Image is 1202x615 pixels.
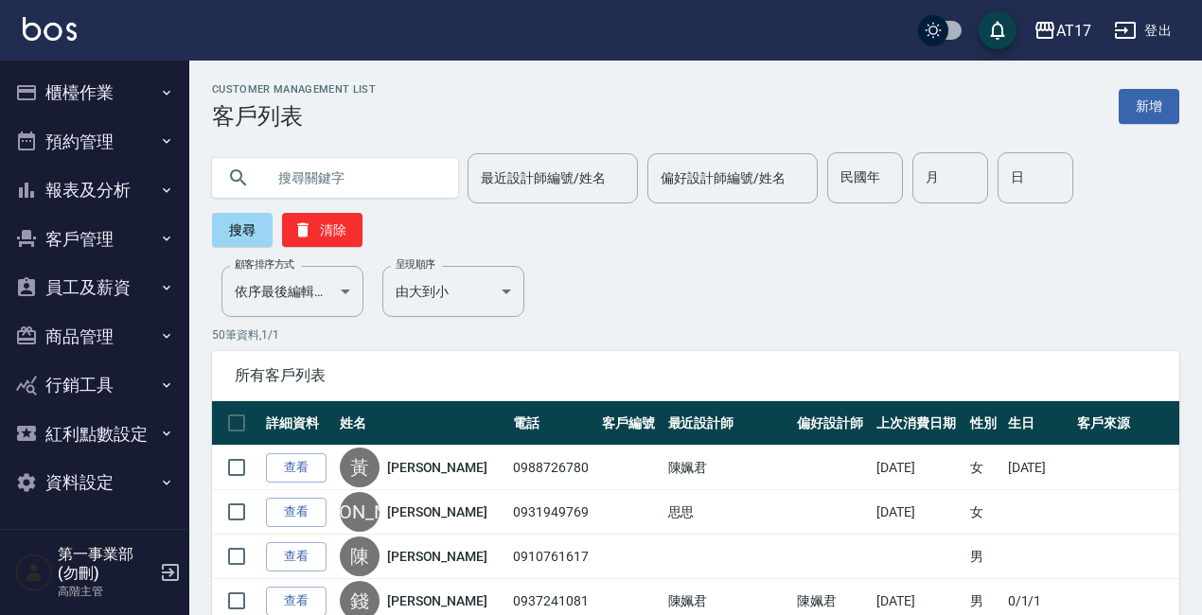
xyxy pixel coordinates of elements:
a: [PERSON_NAME] [387,547,487,566]
a: [PERSON_NAME] [387,591,487,610]
button: 商品管理 [8,312,182,361]
input: 搜尋關鍵字 [265,152,443,203]
th: 性別 [965,401,1003,446]
button: 預約管理 [8,117,182,167]
th: 詳細資料 [261,401,335,446]
p: 高階主管 [58,583,154,600]
button: 員工及薪資 [8,263,182,312]
th: 客戶編號 [597,401,663,446]
div: 陳 [340,536,380,576]
button: 櫃檯作業 [8,68,182,117]
div: 黃 [340,448,380,487]
img: Person [15,553,53,591]
div: AT17 [1056,19,1091,43]
h2: Customer Management List [212,83,376,96]
button: AT17 [1026,11,1099,50]
label: 呈現順序 [396,257,435,272]
label: 顧客排序方式 [235,257,294,272]
a: 查看 [266,498,327,527]
th: 姓名 [335,401,508,446]
td: 陳姵君 [663,446,793,490]
td: 思思 [663,490,793,535]
button: 登出 [1106,13,1179,48]
th: 電話 [508,401,597,446]
button: 報表及分析 [8,166,182,215]
td: [DATE] [872,490,964,535]
td: 0910761617 [508,535,597,579]
th: 上次消費日期 [872,401,964,446]
button: save [979,11,1016,49]
div: [PERSON_NAME] [340,492,380,532]
button: 紅利點數設定 [8,410,182,459]
th: 客戶來源 [1072,401,1179,446]
td: 0988726780 [508,446,597,490]
td: 女 [965,446,1003,490]
img: Logo [23,17,77,41]
button: 搜尋 [212,213,273,247]
td: 女 [965,490,1003,535]
td: 0931949769 [508,490,597,535]
th: 偏好設計師 [792,401,872,446]
a: [PERSON_NAME] [387,502,487,521]
a: 新增 [1119,89,1179,124]
td: 男 [965,535,1003,579]
button: 資料設定 [8,458,182,507]
div: 由大到小 [382,266,524,317]
h3: 客戶列表 [212,103,376,130]
td: [DATE] [872,446,964,490]
th: 生日 [1003,401,1072,446]
td: [DATE] [1003,446,1072,490]
button: 客戶管理 [8,215,182,264]
button: 行銷工具 [8,360,182,410]
a: [PERSON_NAME] [387,458,487,477]
h5: 第一事業部 (勿刪) [58,545,154,583]
a: 查看 [266,453,327,483]
a: 查看 [266,542,327,571]
p: 50 筆資料, 1 / 1 [212,326,1179,343]
div: 依序最後編輯時間 [221,266,363,317]
th: 最近設計師 [663,401,793,446]
span: 所有客戶列表 [235,366,1157,385]
button: 清除 [282,213,362,247]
